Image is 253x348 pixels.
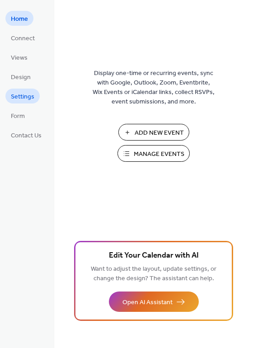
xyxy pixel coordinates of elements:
span: Contact Us [11,131,42,141]
a: Views [5,50,33,65]
span: Want to adjust the layout, update settings, or change the design? The assistant can help. [91,263,216,285]
span: Settings [11,92,34,102]
span: Manage Events [134,150,184,159]
span: Edit Your Calendar with AI [109,249,199,262]
span: Home [11,14,28,24]
span: Open AI Assistant [122,298,173,307]
button: Manage Events [117,145,190,162]
span: Views [11,53,28,63]
span: Add New Event [135,128,184,138]
span: Form [11,112,25,121]
a: Contact Us [5,127,47,142]
a: Design [5,69,36,84]
a: Home [5,11,33,26]
button: Add New Event [118,124,189,141]
a: Settings [5,89,40,103]
span: Connect [11,34,35,43]
a: Form [5,108,30,123]
a: Connect [5,30,40,45]
button: Open AI Assistant [109,292,199,312]
span: Display one-time or recurring events, sync with Google, Outlook, Zoom, Eventbrite, Wix Events or ... [93,69,215,107]
span: Design [11,73,31,82]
